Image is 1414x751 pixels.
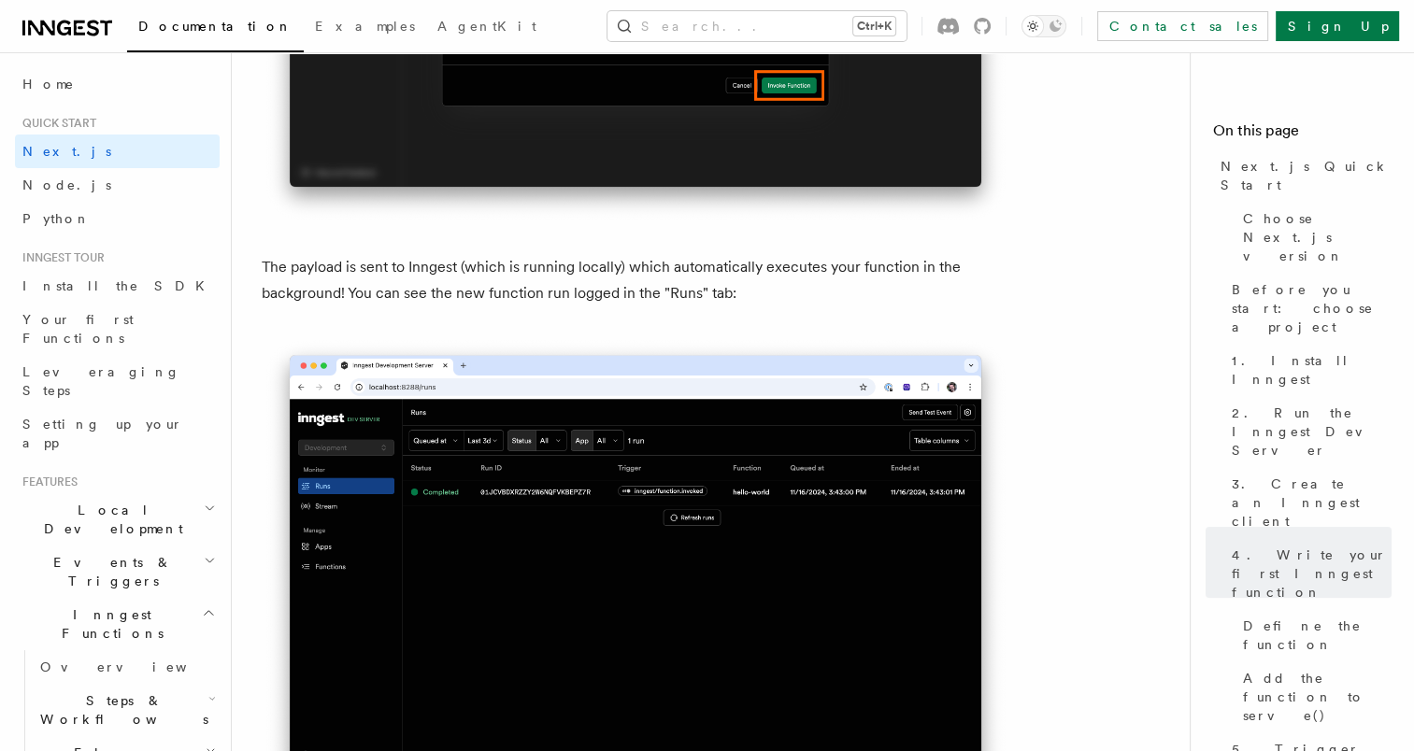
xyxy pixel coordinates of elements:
span: Next.js Quick Start [1221,157,1392,194]
kbd: Ctrl+K [853,17,895,35]
span: Your first Functions [22,312,134,346]
span: Inngest tour [15,250,105,265]
span: Next.js [22,144,111,159]
span: Python [22,211,91,226]
a: Node.js [15,168,220,202]
span: Setting up your app [22,417,183,450]
a: Examples [304,6,426,50]
a: Before you start: choose a project [1224,273,1392,344]
a: 1. Install Inngest [1224,344,1392,396]
a: Add the function to serve() [1235,661,1392,732]
span: Choose Next.js version [1243,209,1392,265]
span: Home [22,75,75,93]
a: Next.js Quick Start [1213,149,1392,202]
a: Install the SDK [15,269,220,303]
span: 1. Install Inngest [1232,351,1392,389]
a: Define the function [1235,609,1392,661]
a: Choose Next.js version [1235,202,1392,273]
span: Node.js [22,177,111,192]
a: Sign Up [1276,11,1399,41]
a: Setting up your app [15,407,220,460]
span: Examples [315,19,415,34]
p: The payload is sent to Inngest (which is running locally) which automatically executes your funct... [262,254,1009,306]
button: Inngest Functions [15,598,220,650]
a: AgentKit [426,6,548,50]
span: Before you start: choose a project [1232,280,1392,336]
a: 3. Create an Inngest client [1224,467,1392,538]
a: 4. Write your first Inngest function [1224,538,1392,609]
span: Quick start [15,116,96,131]
span: 3. Create an Inngest client [1232,475,1392,531]
a: Home [15,67,220,101]
span: Install the SDK [22,278,216,293]
span: Add the function to serve() [1243,669,1392,725]
span: AgentKit [437,19,536,34]
span: Local Development [15,501,204,538]
span: Leveraging Steps [22,364,180,398]
button: Events & Triggers [15,546,220,598]
span: Define the function [1243,616,1392,654]
span: Inngest Functions [15,605,202,643]
span: Overview [40,659,233,674]
span: Steps & Workflows [33,691,208,729]
span: 4. Write your first Inngest function [1232,546,1392,602]
button: Search...Ctrl+K [607,11,907,41]
a: Contact sales [1097,11,1268,41]
span: Documentation [138,19,293,34]
button: Toggle dark mode [1021,15,1066,37]
span: Events & Triggers [15,553,204,590]
a: Python [15,202,220,235]
a: Overview [33,650,220,684]
span: 2. Run the Inngest Dev Server [1232,404,1392,460]
a: Leveraging Steps [15,355,220,407]
button: Steps & Workflows [33,684,220,736]
a: Documentation [127,6,304,52]
h4: On this page [1213,120,1392,149]
button: Local Development [15,493,220,546]
a: Your first Functions [15,303,220,355]
a: 2. Run the Inngest Dev Server [1224,396,1392,467]
span: Features [15,475,78,489]
a: Next.js [15,135,220,168]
